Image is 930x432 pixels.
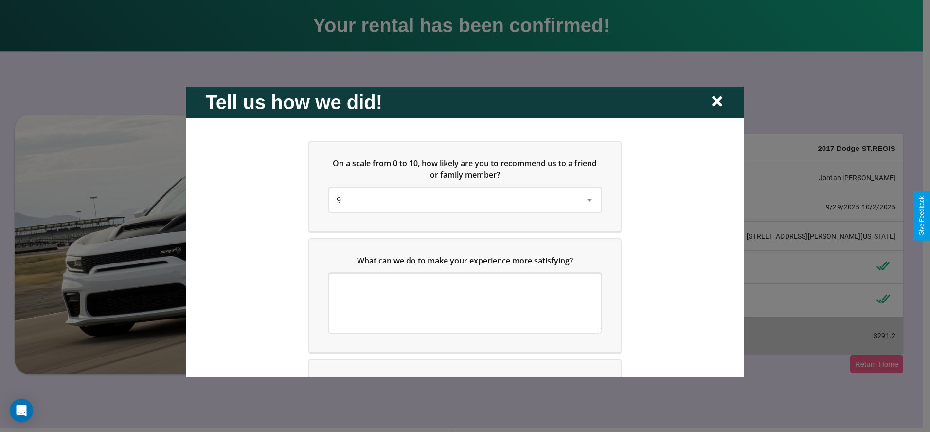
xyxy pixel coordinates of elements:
[205,91,382,113] h2: Tell us how we did!
[339,376,585,386] span: Which of the following features do you value the most in a vehicle?
[10,399,33,422] div: Open Intercom Messenger
[337,194,341,205] span: 9
[329,188,601,211] div: On a scale from 0 to 10, how likely are you to recommend us to a friend or family member?
[309,141,621,231] div: On a scale from 0 to 10, how likely are you to recommend us to a friend or family member?
[329,157,601,180] h5: On a scale from 0 to 10, how likely are you to recommend us to a friend or family member?
[918,196,925,236] div: Give Feedback
[333,157,599,180] span: On a scale from 0 to 10, how likely are you to recommend us to a friend or family member?
[357,255,573,265] span: What can we do to make your experience more satisfying?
